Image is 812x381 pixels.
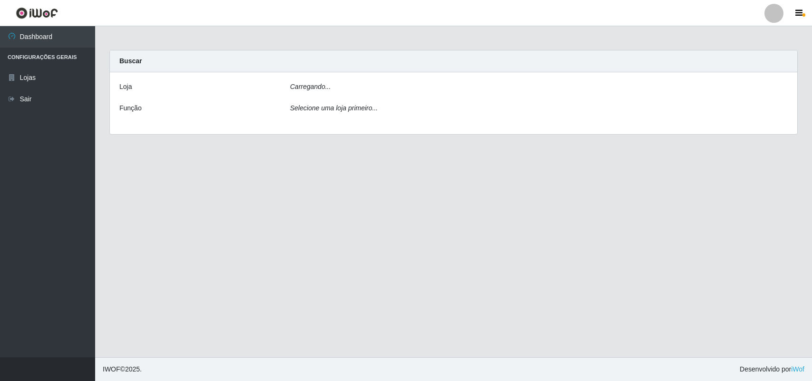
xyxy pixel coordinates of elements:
[103,365,120,373] span: IWOF
[791,365,804,373] a: iWof
[103,364,142,374] span: © 2025 .
[16,7,58,19] img: CoreUI Logo
[119,103,142,113] label: Função
[119,82,132,92] label: Loja
[290,104,378,112] i: Selecione uma loja primeiro...
[740,364,804,374] span: Desenvolvido por
[290,83,331,90] i: Carregando...
[119,57,142,65] strong: Buscar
